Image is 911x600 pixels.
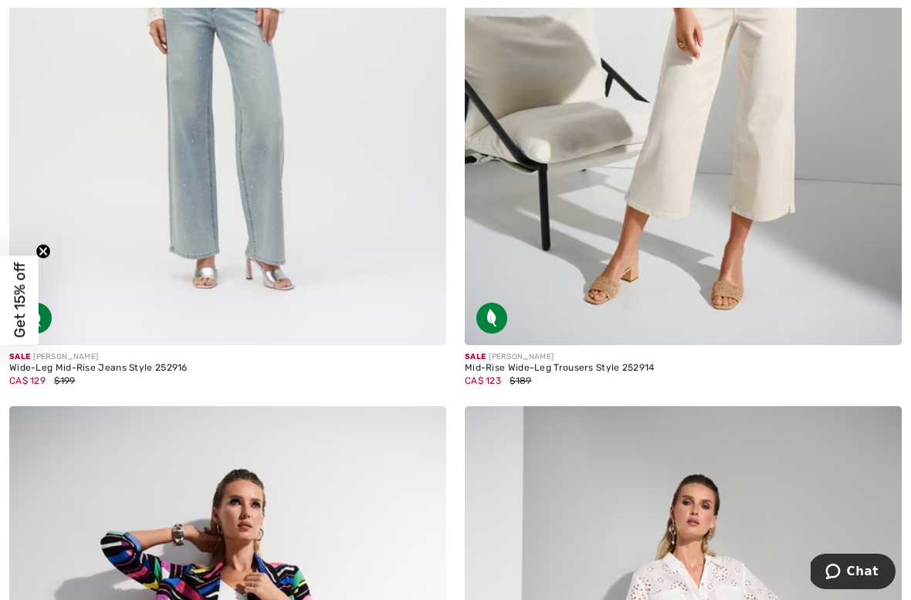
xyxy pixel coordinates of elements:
iframe: Opens a widget where you can chat to one of our agents [811,554,896,592]
div: Wide-Leg Mid-Rise Jeans Style 252916 [9,363,446,374]
span: CA$ 123 [465,375,501,386]
span: $199 [54,375,75,386]
div: [PERSON_NAME] [9,351,446,363]
button: Close teaser [36,243,51,259]
span: Sale [465,352,486,361]
div: Mid-Rise Wide-Leg Trousers Style 252914 [465,363,902,374]
span: CA$ 129 [9,375,46,386]
span: $189 [510,375,531,386]
span: Sale [9,352,30,361]
span: Get 15% off [11,263,29,338]
div: [PERSON_NAME] [465,351,902,363]
img: Sustainable Fabric [476,303,507,334]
